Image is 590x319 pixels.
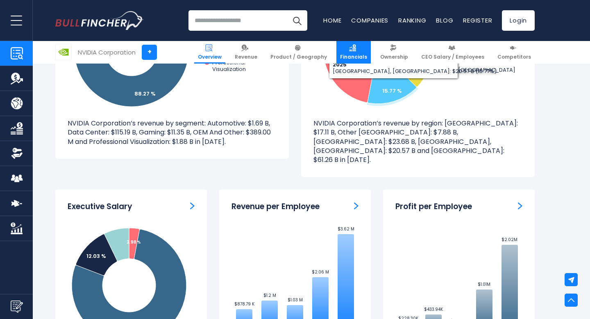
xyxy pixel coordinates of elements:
[288,297,303,303] text: $1.03 M
[190,202,195,210] a: ceo-salary
[436,16,453,25] a: Blog
[518,202,522,210] a: Profit per Employee
[55,11,144,30] img: Bullfincher logo
[194,41,225,64] a: Overview
[231,41,261,64] a: Revenue
[198,54,222,60] span: Overview
[142,45,157,60] a: +
[134,90,156,98] tspan: 88.27 %
[421,54,484,60] span: CEO Salary / Employees
[336,41,371,64] a: Financials
[287,10,307,31] button: Search
[501,237,517,243] text: $2.02M
[68,202,132,212] h3: Executive Salary
[502,10,535,31] a: Login
[263,292,276,298] text: $1.2 M
[127,239,141,245] tspan: 2.98 %
[463,16,492,25] a: Register
[68,119,277,146] p: NVIDIA Corporation’s revenue by segment: Automotive: $1.69 B, Data Center: $115.19 B, Gaming: $11...
[377,41,412,64] a: Ownership
[380,54,408,60] span: Ownership
[418,41,488,64] a: CEO Salary / Employees
[382,87,402,95] text: 15.77 %
[398,16,426,25] a: Ranking
[395,202,472,212] h3: Profit per Employee
[312,269,329,275] text: $2.06 M
[338,226,354,232] text: $3.62 M
[231,202,320,212] h3: Revenue per Employee
[458,66,515,74] text: [GEOGRAPHIC_DATA]
[270,54,327,60] span: Product / Geography
[354,202,359,210] a: Revenue per Employee
[78,48,136,57] div: NVIDIA Corporation
[340,54,367,60] span: Financials
[212,59,246,73] text: Professional Visualization
[351,16,388,25] a: Companies
[497,54,531,60] span: Competitors
[478,281,490,287] text: $1.01M
[11,147,23,159] img: Ownership
[86,252,106,260] tspan: 12.03 %
[235,54,257,60] span: Revenue
[313,119,522,165] p: NVIDIA Corporation’s revenue by region: [GEOGRAPHIC_DATA]: $17.11 B, Other [GEOGRAPHIC_DATA]: $7....
[267,41,331,64] a: Product / Geography
[494,41,535,64] a: Competitors
[424,306,443,312] text: $433.94K
[323,16,341,25] a: Home
[234,301,255,307] text: $878.79 K
[55,11,143,30] a: Go to homepage
[56,44,71,60] img: NVDA logo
